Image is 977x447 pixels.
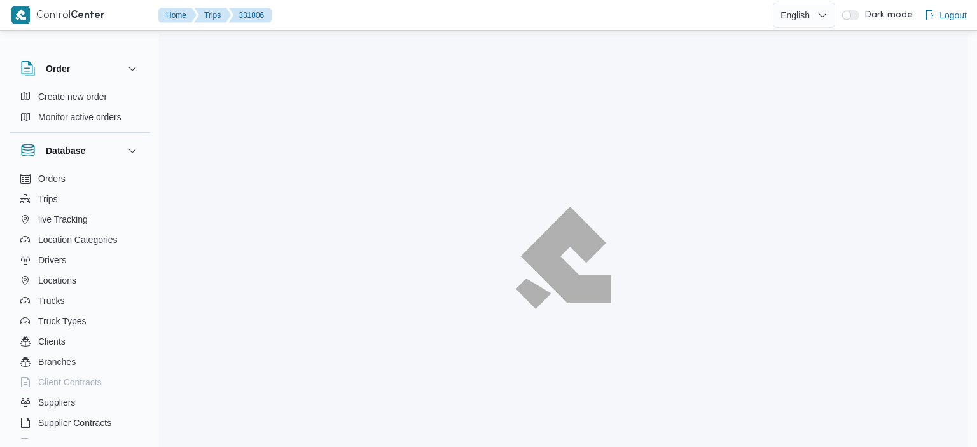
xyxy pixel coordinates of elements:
span: Clients [38,334,66,349]
h3: Order [46,61,70,76]
span: Create new order [38,89,107,104]
img: ILLA Logo [523,214,604,301]
span: Branches [38,354,76,369]
button: Logout [919,3,972,28]
button: Supplier Contracts [15,413,145,433]
span: Dark mode [859,10,913,20]
button: 331806 [228,8,272,23]
span: live Tracking [38,212,88,227]
button: Client Contracts [15,372,145,392]
button: live Tracking [15,209,145,230]
span: Logout [939,8,967,23]
button: Monitor active orders [15,107,145,127]
button: Locations [15,270,145,291]
button: Database [20,143,140,158]
button: Suppliers [15,392,145,413]
span: Supplier Contracts [38,415,111,430]
button: Trips [194,8,231,23]
span: Trucks [38,293,64,308]
button: Trips [15,189,145,209]
button: Truck Types [15,311,145,331]
button: Orders [15,168,145,189]
span: Drivers [38,252,66,268]
span: Orders [38,171,66,186]
span: Suppliers [38,395,75,410]
span: Client Contracts [38,375,102,390]
button: Order [20,61,140,76]
span: Monitor active orders [38,109,121,125]
span: Locations [38,273,76,288]
span: Trips [38,191,58,207]
button: Drivers [15,250,145,270]
button: Location Categories [15,230,145,250]
button: Branches [15,352,145,372]
img: X8yXhbKr1z7QwAAAABJRU5ErkJggg== [11,6,30,24]
button: Create new order [15,86,145,107]
button: Trucks [15,291,145,311]
button: Clients [15,331,145,352]
div: Database [10,168,150,444]
div: Order [10,86,150,132]
button: Home [158,8,197,23]
b: Center [71,11,105,20]
h3: Database [46,143,85,158]
span: Truck Types [38,313,86,329]
span: Location Categories [38,232,118,247]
